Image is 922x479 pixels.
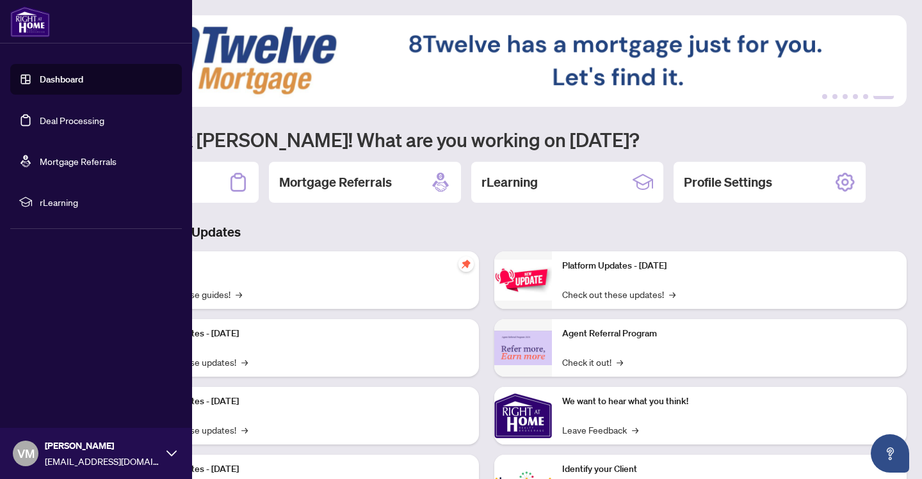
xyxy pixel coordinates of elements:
p: Agent Referral Program [562,327,896,341]
span: → [236,287,242,301]
span: → [241,423,248,437]
a: Deal Processing [40,114,104,126]
p: Identify your Client [562,462,896,476]
h2: Profile Settings [684,173,772,191]
span: → [632,423,638,437]
p: Platform Updates - [DATE] [134,462,469,476]
p: Platform Updates - [DATE] [562,259,896,273]
img: logo [10,6,50,37]
p: We want to hear what you think! [562,395,896,409]
button: 2 [832,94,837,99]
span: → [617,355,623,369]
span: → [669,287,675,301]
a: Check out these updates!→ [562,287,675,301]
h3: Brokerage & Industry Updates [67,223,907,241]
span: [PERSON_NAME] [45,439,160,453]
p: Self-Help [134,259,469,273]
span: pushpin [458,256,474,272]
a: Mortgage Referrals [40,155,117,167]
span: rLearning [40,195,173,209]
img: Slide 5 [67,15,907,107]
button: 5 [863,94,868,99]
span: → [241,355,248,369]
button: 6 [873,94,894,99]
h2: Mortgage Referrals [279,173,392,191]
a: Dashboard [40,74,83,85]
p: Platform Updates - [DATE] [134,395,469,409]
button: 4 [853,94,858,99]
a: Check it out!→ [562,355,623,369]
img: Platform Updates - June 23, 2025 [494,260,552,300]
button: 3 [843,94,848,99]
h2: rLearning [481,173,538,191]
button: 1 [822,94,827,99]
button: Open asap [871,434,909,473]
h1: Welcome back [PERSON_NAME]! What are you working on [DATE]? [67,127,907,152]
img: Agent Referral Program [494,331,552,366]
a: Leave Feedback→ [562,423,638,437]
p: Platform Updates - [DATE] [134,327,469,341]
img: We want to hear what you think! [494,387,552,444]
span: [EMAIL_ADDRESS][DOMAIN_NAME] [45,454,160,468]
span: VM [17,444,35,462]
